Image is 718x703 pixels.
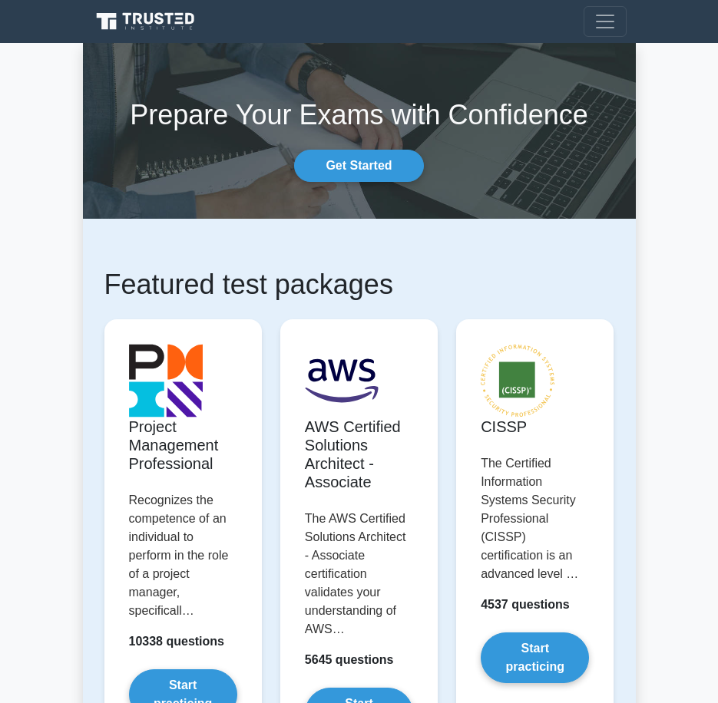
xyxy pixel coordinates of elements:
[481,632,589,683] a: Start practicing
[584,6,627,37] button: Toggle navigation
[104,268,614,301] h1: Featured test packages
[294,150,423,182] a: Get Started
[83,98,636,131] h1: Prepare Your Exams with Confidence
